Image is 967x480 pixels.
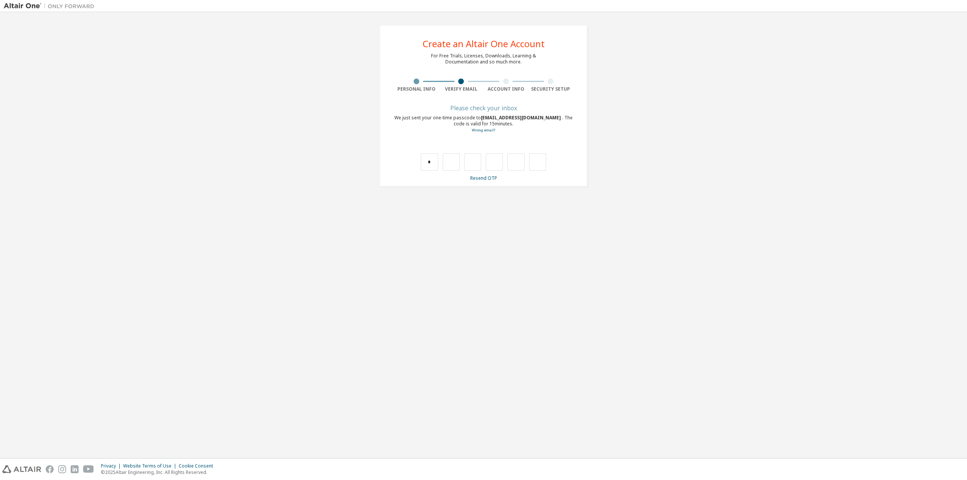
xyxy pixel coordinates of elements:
[101,463,123,469] div: Privacy
[179,463,218,469] div: Cookie Consent
[2,465,41,473] img: altair_logo.svg
[46,465,54,473] img: facebook.svg
[123,463,179,469] div: Website Terms of Use
[483,86,528,92] div: Account Info
[439,86,484,92] div: Verify Email
[83,465,94,473] img: youtube.svg
[394,115,573,133] div: We just sent your one-time passcode to . The code is valid for 15 minutes.
[470,175,497,181] a: Resend OTP
[101,469,218,475] p: © 2025 Altair Engineering, Inc. All Rights Reserved.
[423,39,545,48] div: Create an Altair One Account
[481,114,562,121] span: [EMAIL_ADDRESS][DOMAIN_NAME]
[528,86,573,92] div: Security Setup
[472,128,495,133] a: Go back to the registration form
[431,53,536,65] div: For Free Trials, Licenses, Downloads, Learning & Documentation and so much more.
[394,86,439,92] div: Personal Info
[71,465,79,473] img: linkedin.svg
[58,465,66,473] img: instagram.svg
[4,2,98,10] img: Altair One
[394,106,573,110] div: Please check your inbox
